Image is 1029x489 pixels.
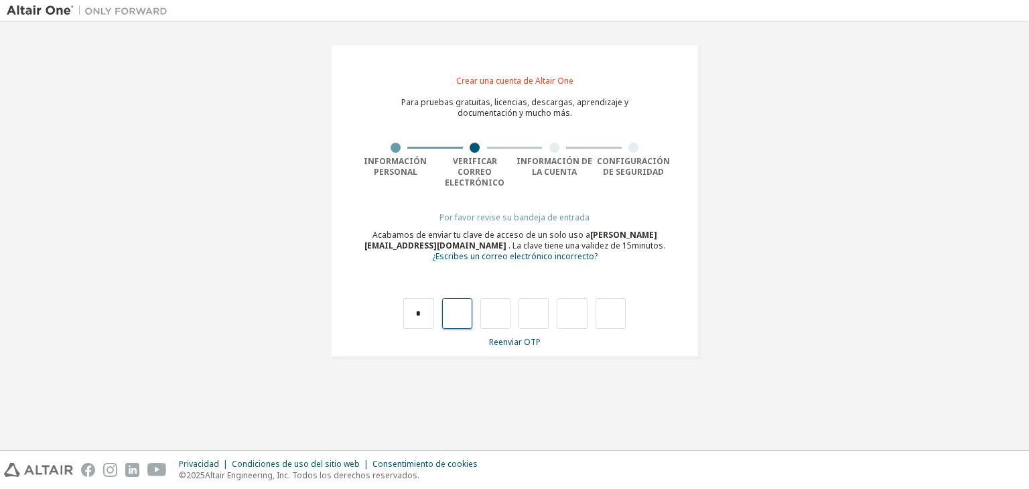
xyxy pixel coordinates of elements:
font: Condiciones de uso del sitio web [232,458,360,470]
font: Por favor revise su bandeja de entrada [439,212,590,223]
font: [PERSON_NAME][EMAIL_ADDRESS][DOMAIN_NAME] [364,229,657,251]
font: Información de la cuenta [517,155,592,178]
font: 15 [622,240,632,251]
font: Verificar correo electrónico [445,155,504,188]
font: Reenviar OTP [489,336,541,348]
img: instagram.svg [103,463,117,477]
font: . La clave tiene una validez de [508,240,620,251]
font: Altair Engineering, Inc. Todos los derechos reservados. [205,470,419,481]
font: Acabamos de enviar tu clave de acceso de un solo uso a [372,229,590,240]
font: Para pruebas gratuitas, licencias, descargas, aprendizaje y [401,96,628,108]
img: altair_logo.svg [4,463,73,477]
font: Información personal [364,155,427,178]
font: ¿Escribes un correo electrónico incorrecto? [432,251,598,262]
img: Altair Uno [7,4,174,17]
img: facebook.svg [81,463,95,477]
a: Regresar al formulario de registro [432,253,598,261]
font: Configuración de seguridad [597,155,670,178]
font: documentación y mucho más. [458,107,572,119]
font: minutos. [632,240,665,251]
font: Consentimiento de cookies [372,458,478,470]
font: 2025 [186,470,205,481]
img: youtube.svg [147,463,167,477]
font: Crear una cuenta de Altair One [456,75,573,86]
font: Privacidad [179,458,219,470]
img: linkedin.svg [125,463,139,477]
font: © [179,470,186,481]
